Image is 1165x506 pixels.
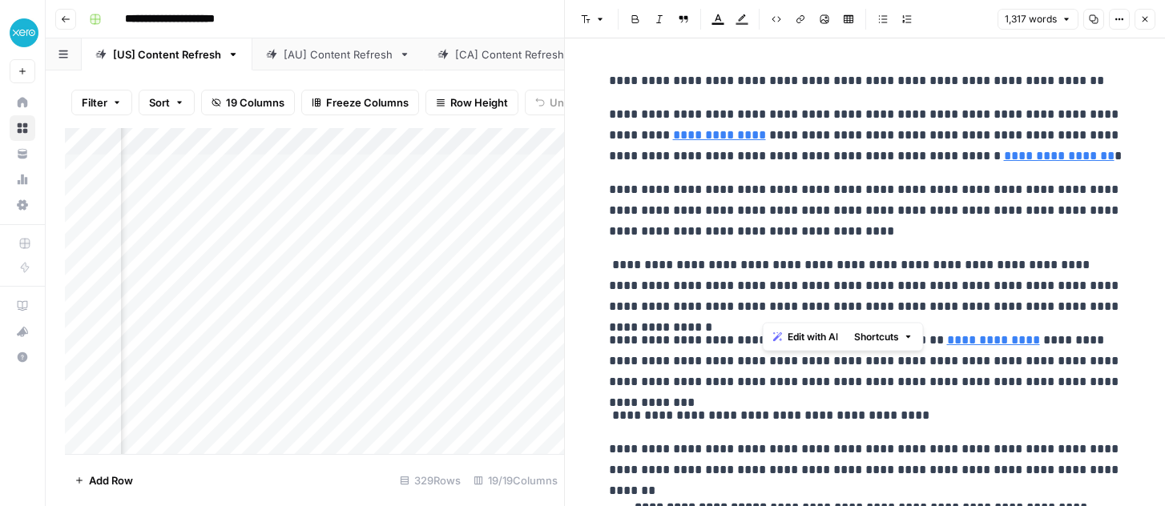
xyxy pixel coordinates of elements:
[89,472,133,488] span: Add Row
[788,330,838,344] span: Edit with AI
[10,13,35,53] button: Workspace: XeroOps
[10,192,35,218] a: Settings
[10,90,35,115] a: Home
[425,90,518,115] button: Row Height
[326,94,409,110] span: Freeze Columns
[854,330,899,344] span: Shortcuts
[10,319,35,344] button: What's new?
[10,319,34,343] div: What's new?
[10,18,38,47] img: XeroOps Logo
[201,90,295,115] button: 19 Columns
[252,38,424,70] a: [AU] Content Refresh
[82,38,252,70] a: [US] Content Refresh
[284,46,393,62] div: [AU] Content Refresh
[71,90,132,115] button: Filter
[467,468,564,493] div: 19/19 Columns
[226,94,284,110] span: 19 Columns
[113,46,221,62] div: [US] Content Refresh
[525,90,587,115] button: Undo
[301,90,419,115] button: Freeze Columns
[1005,12,1057,26] span: 1,317 words
[149,94,170,110] span: Sort
[848,327,920,347] button: Shortcuts
[10,344,35,370] button: Help + Support
[450,94,508,110] span: Row Height
[998,9,1078,30] button: 1,317 words
[10,293,35,319] a: AirOps Academy
[455,46,564,62] div: [CA] Content Refresh
[393,468,467,493] div: 329 Rows
[424,38,595,70] a: [CA] Content Refresh
[10,167,35,192] a: Usage
[139,90,195,115] button: Sort
[10,141,35,167] a: Your Data
[10,115,35,141] a: Browse
[82,94,107,110] span: Filter
[65,468,143,493] button: Add Row
[550,94,577,110] span: Undo
[767,327,845,347] button: Edit with AI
